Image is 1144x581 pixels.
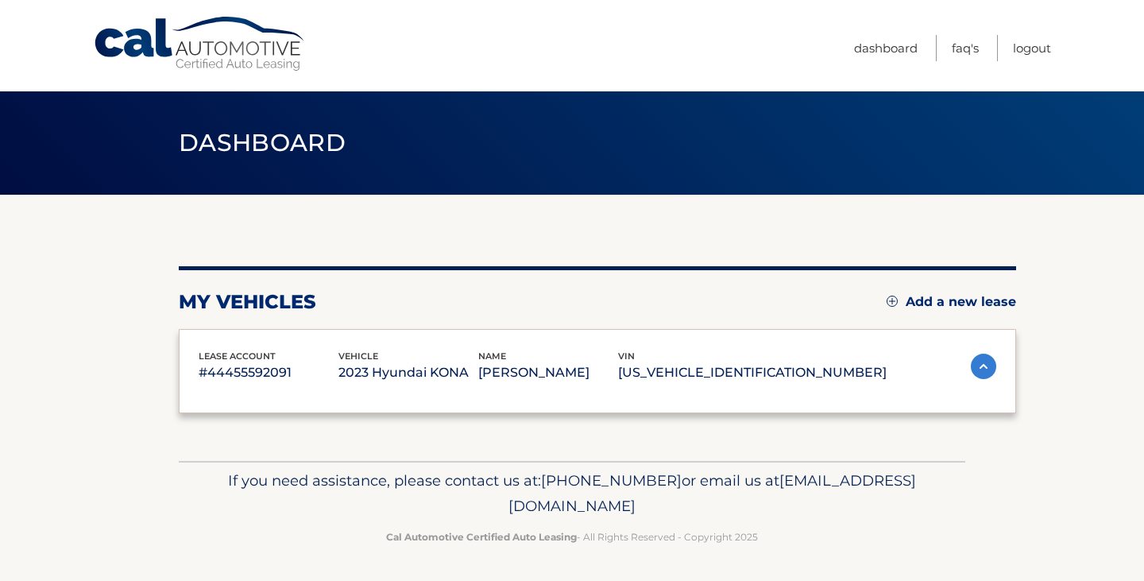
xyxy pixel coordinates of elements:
span: vehicle [338,351,378,362]
a: FAQ's [952,35,979,61]
strong: Cal Automotive Certified Auto Leasing [386,531,577,543]
span: name [478,351,506,362]
p: [PERSON_NAME] [478,362,618,384]
p: - All Rights Reserved - Copyright 2025 [189,529,955,545]
p: [US_VEHICLE_IDENTIFICATION_NUMBER] [618,362,887,384]
a: Logout [1013,35,1051,61]
p: #44455592091 [199,362,338,384]
span: [PHONE_NUMBER] [541,471,682,490]
span: [EMAIL_ADDRESS][DOMAIN_NAME] [508,471,916,515]
span: lease account [199,351,276,362]
a: Add a new lease [887,294,1016,310]
h2: my vehicles [179,290,316,314]
img: add.svg [887,296,898,307]
p: If you need assistance, please contact us at: or email us at [189,468,955,519]
span: vin [618,351,635,362]
a: Dashboard [854,35,918,61]
a: Cal Automotive [93,16,307,72]
img: accordion-active.svg [971,354,996,379]
p: 2023 Hyundai KONA [338,362,478,384]
span: Dashboard [179,128,346,157]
